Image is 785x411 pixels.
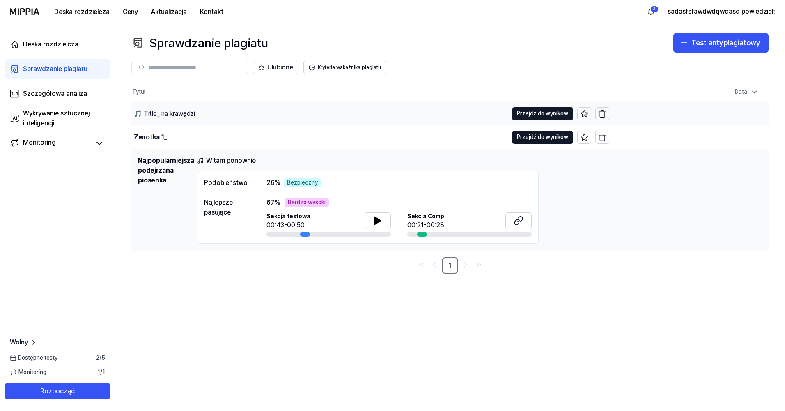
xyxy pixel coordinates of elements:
div: Zwrotka 1_ [134,132,167,142]
button: Przejdź do wyników [512,107,573,120]
div: 00:21-00:28 [407,220,444,230]
font: Sprawdzanie plagiatu [149,34,268,51]
a: Szczegółowa analiza [5,84,110,104]
div: 00:43-00:50 [266,220,310,230]
span: % [266,178,280,188]
th: Tytuł [131,82,609,102]
font: Witam ponownie [206,156,256,166]
button: Test antyplagiatowy [673,33,769,53]
nav: paginacja [131,257,769,274]
span: 1 / 1 [97,368,105,376]
h1: Najpopularniejsza podejrzana piosenka [138,156,191,244]
a: Wolny [10,337,38,347]
a: Przejdź do ostatniej strony [473,259,484,270]
div: Deska rozdzielcza [23,39,78,49]
div: Podobieństwo [204,178,250,188]
div: Sprawdzanie plagiatu [23,64,87,74]
a: Wykrywanie sztucznej inteligencji [5,109,110,128]
span: Wolny [10,337,28,347]
span: 2 / 5 [96,354,105,362]
button: Ulubione [253,61,298,74]
font: Ulubione [267,62,293,72]
button: Rozpocząć [5,383,110,399]
img: logo [10,8,39,15]
font: Bezpieczny [287,179,318,187]
button: Ceny [116,4,145,20]
div: Test antyplagiatowy [691,37,760,49]
button: sadasfsfawdwdqwdasd powiedział: [668,7,775,16]
div: Najlepsze pasujące [204,198,250,217]
a: Deska rozdzielcza [5,35,110,54]
font: Bardzo wysoki [288,199,326,207]
a: Przejdź do następnej strony [460,259,471,270]
font: Monitoring [18,368,46,376]
td: [DATE] 23:06 [609,125,769,149]
font: Data [735,88,747,96]
a: Witam ponownie [197,156,257,166]
a: Monitoring [10,138,90,149]
td: [DATE] 18:30 [609,102,769,125]
a: Aktualizacja [145,0,193,23]
span: % [266,198,280,208]
button: Przejdź do wyników [512,131,573,144]
div: 3 [650,6,659,12]
div: Monitoring [23,138,56,149]
img: 알림 [646,7,656,16]
font: 67 [266,199,275,206]
span: Sekcja Comp [407,212,444,221]
button: Kryteria wskaźnika plagiatu [303,61,386,74]
div: Szczegółowa analiza [23,89,87,99]
a: 1 [442,257,458,274]
button: 알림3 [645,5,658,18]
font: Dostępne testy [18,354,57,362]
button: Deska rozdzielcza [48,4,116,20]
a: Przejdź do pierwszej strony [415,259,427,270]
div: Wykrywanie sztucznej inteligencji [23,109,105,128]
font: 26 [266,179,275,187]
div: 🎵 Title_ na krawędzi [134,109,195,119]
button: Aktualizacja [145,4,193,20]
font: Kryteria wskaźnika plagiatu [318,64,381,71]
span: Sekcja testowa [266,212,310,221]
button: Kontakt [193,4,230,20]
a: Sprawdzanie plagiatu [5,59,110,79]
a: Przejdź do poprzedniej strony [429,259,440,270]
